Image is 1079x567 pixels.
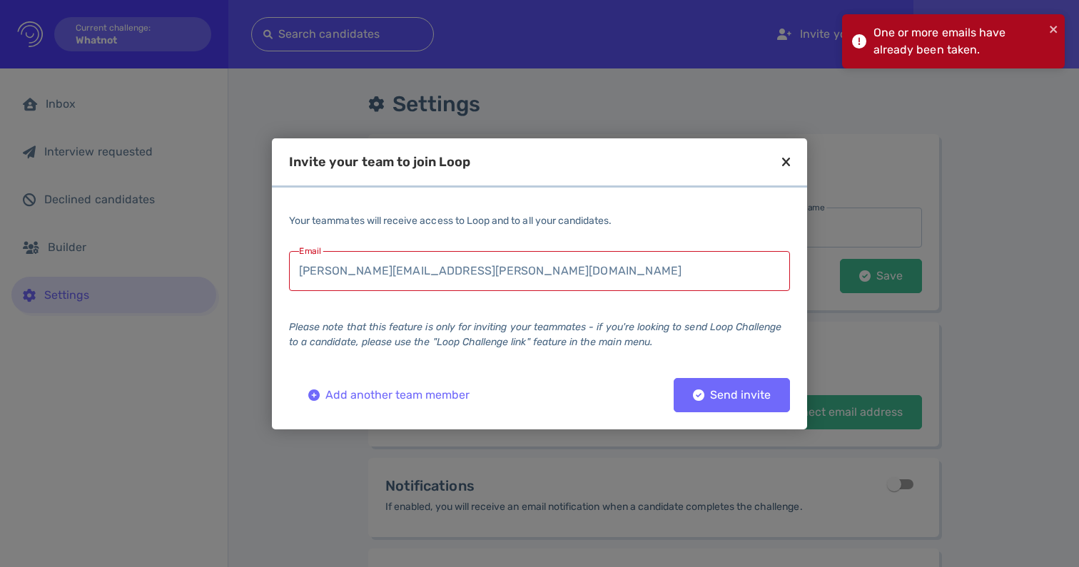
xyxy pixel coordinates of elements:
[301,390,477,400] div: Add another team member
[674,378,790,412] button: Send invite
[686,390,778,400] div: Send invite
[289,378,489,412] button: Add another team member
[289,155,470,168] div: Invite your team to join Loop
[289,320,790,349] div: Please note that this feature is only for inviting your teammates - if you're looking to send Loo...
[289,213,790,228] div: Your teammates will receive access to Loop and to all your candidates.
[1049,20,1059,37] button: close
[873,24,1045,58] div: One or more emails have already been taken.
